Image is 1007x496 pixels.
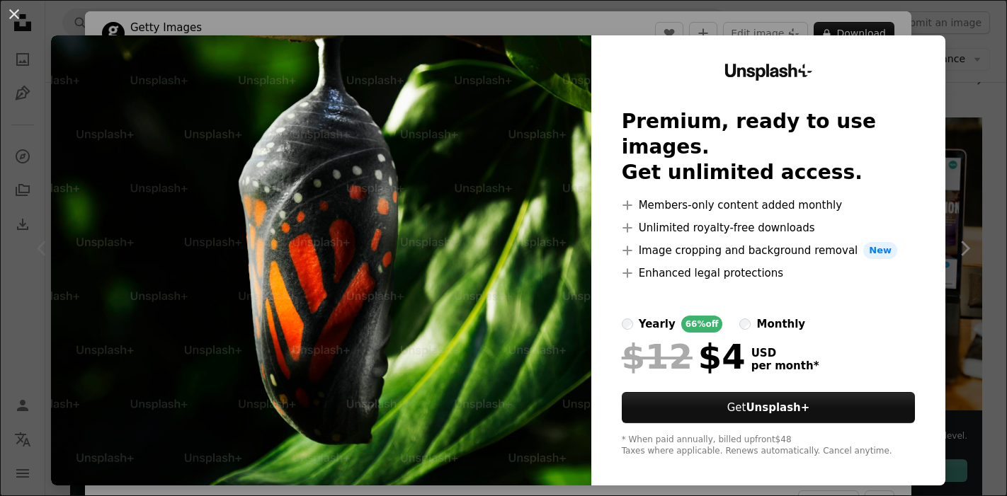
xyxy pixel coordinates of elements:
h2: Premium, ready to use images. Get unlimited access. [622,109,916,185]
div: $4 [622,338,746,375]
span: USD [751,347,819,359]
span: New [863,242,897,259]
input: yearly66%off [622,318,633,330]
span: $12 [622,338,693,375]
div: yearly [639,316,676,333]
div: monthly [756,316,805,333]
span: per month * [751,359,819,372]
strong: Unsplash+ [746,401,809,414]
li: Enhanced legal protections [622,265,916,282]
button: GetUnsplash+ [622,392,916,423]
div: * When paid annually, billed upfront $48 Taxes where applicable. Renews automatically. Cancel any... [622,434,916,457]
li: Image cropping and background removal [622,242,916,259]
div: 66% off [681,316,723,333]
li: Members-only content added monthly [622,197,916,214]
input: monthly [739,318,751,330]
li: Unlimited royalty-free downloads [622,219,916,236]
